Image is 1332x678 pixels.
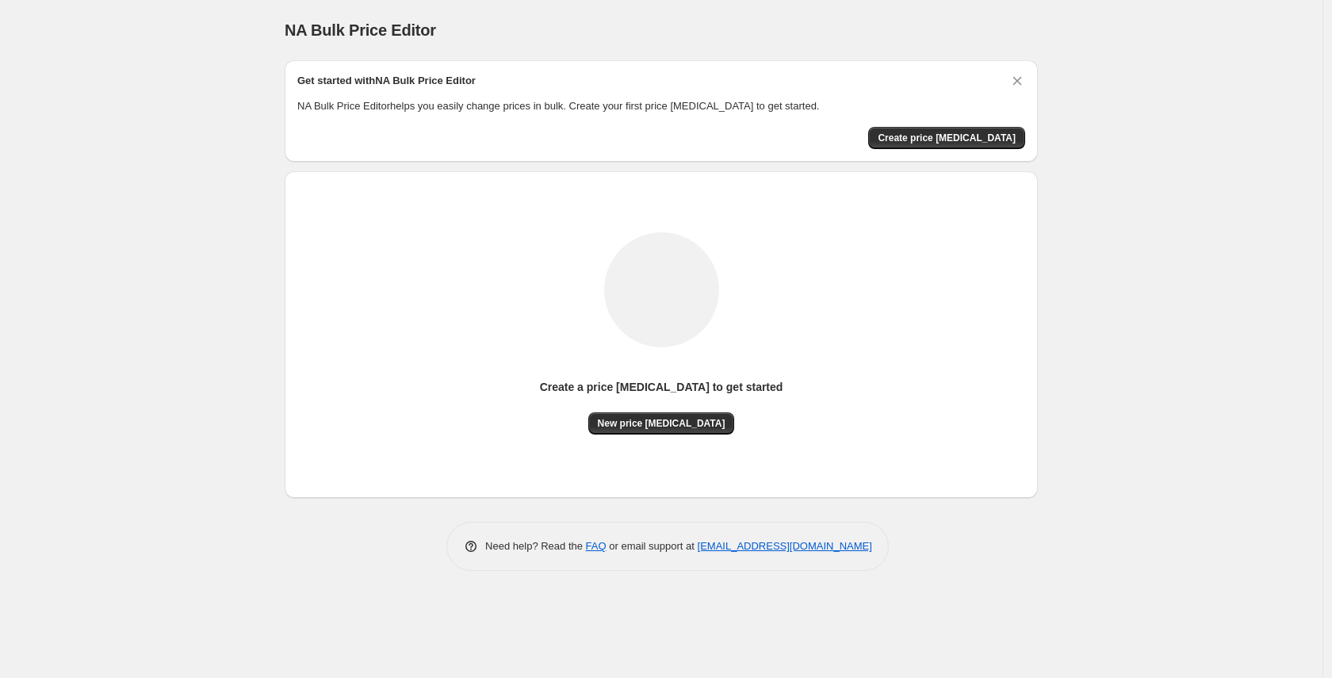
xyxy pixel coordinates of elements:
button: Dismiss card [1009,73,1025,89]
h2: Get started with NA Bulk Price Editor [297,73,476,89]
span: Create price [MEDICAL_DATA] [878,132,1016,144]
a: FAQ [586,540,607,552]
span: or email support at [607,540,698,552]
button: Create price change job [868,127,1025,149]
span: New price [MEDICAL_DATA] [598,417,725,430]
p: Create a price [MEDICAL_DATA] to get started [540,379,783,395]
a: [EMAIL_ADDRESS][DOMAIN_NAME] [698,540,872,552]
p: NA Bulk Price Editor helps you easily change prices in bulk. Create your first price [MEDICAL_DAT... [297,98,1025,114]
button: New price [MEDICAL_DATA] [588,412,735,435]
span: Need help? Read the [485,540,586,552]
span: NA Bulk Price Editor [285,21,436,39]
